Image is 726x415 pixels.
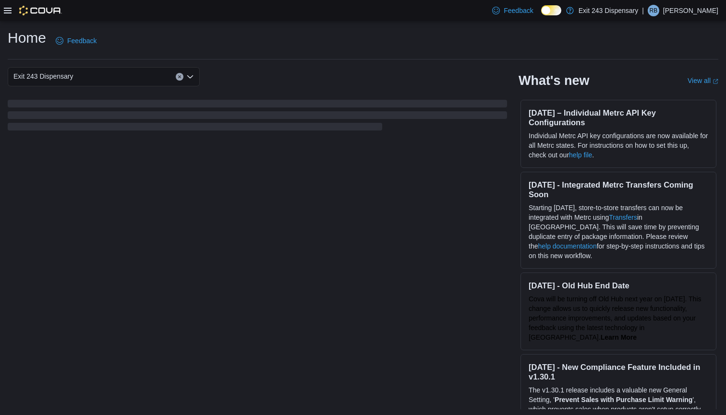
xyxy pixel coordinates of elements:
[176,73,183,81] button: Clear input
[538,242,596,250] a: help documentation
[67,36,97,46] span: Feedback
[488,1,537,20] a: Feedback
[529,295,702,341] span: Cova will be turning off Old Hub next year on [DATE]. This change allows us to quickly release ne...
[519,73,589,88] h2: What's new
[650,5,658,16] span: RB
[663,5,718,16] p: [PERSON_NAME]
[529,203,708,261] p: Starting [DATE], store-to-store transfers can now be integrated with Metrc using in [GEOGRAPHIC_D...
[601,333,637,341] a: Learn More
[529,108,708,127] h3: [DATE] – Individual Metrc API Key Configurations
[648,5,659,16] div: Ryan Ballow
[13,71,73,82] span: Exit 243 Dispensary
[579,5,639,16] p: Exit 243 Dispensary
[186,73,194,81] button: Open list of options
[609,213,637,221] a: Transfers
[569,151,592,159] a: help file
[529,281,708,290] h3: [DATE] - Old Hub End Date
[8,102,507,132] span: Loading
[52,31,100,50] a: Feedback
[541,5,561,15] input: Dark Mode
[688,77,718,84] a: View allExternal link
[642,5,644,16] p: |
[529,180,708,199] h3: [DATE] - Integrated Metrc Transfers Coming Soon
[19,6,62,15] img: Cova
[541,15,542,16] span: Dark Mode
[529,362,708,381] h3: [DATE] - New Compliance Feature Included in v1.30.1
[713,79,718,84] svg: External link
[529,131,708,160] p: Individual Metrc API key configurations are now available for all Metrc states. For instructions ...
[504,6,533,15] span: Feedback
[8,28,46,47] h1: Home
[555,396,692,403] strong: Prevent Sales with Purchase Limit Warning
